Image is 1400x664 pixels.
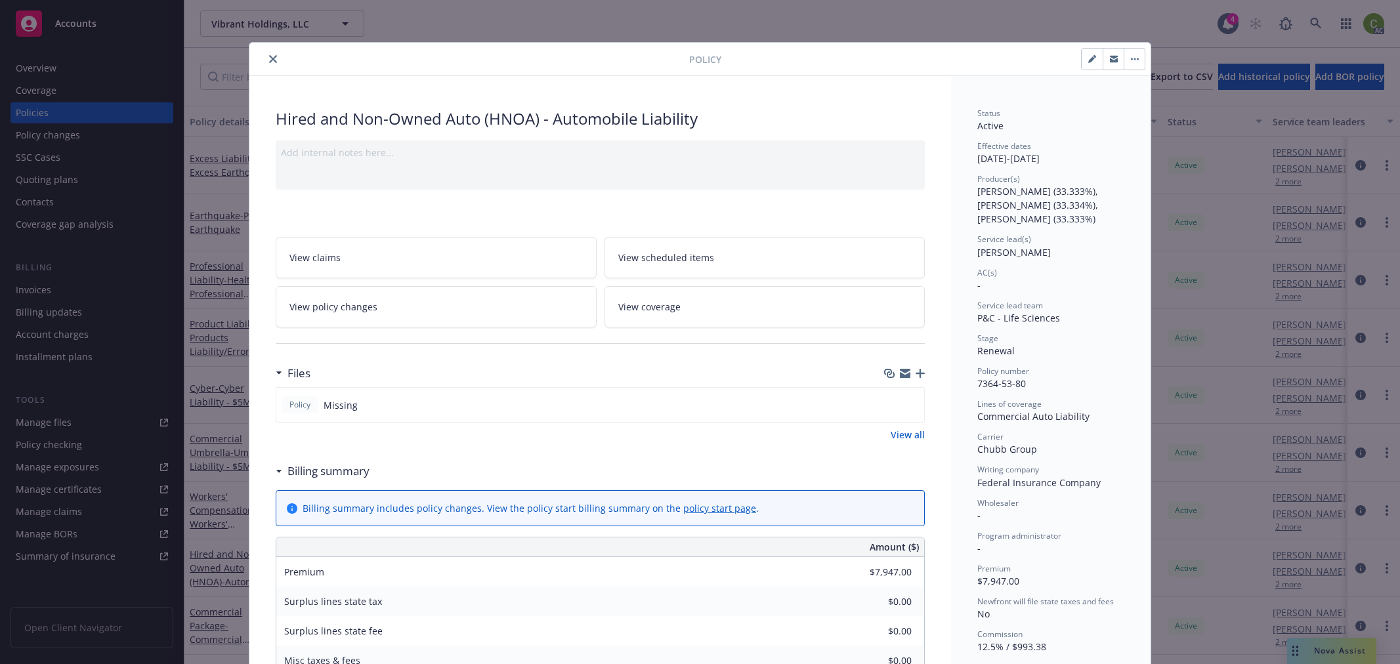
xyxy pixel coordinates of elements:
a: View claims [276,237,597,278]
span: - [977,542,981,554]
a: policy start page [683,502,756,514]
span: Program administrator [977,530,1061,541]
div: Add internal notes here... [281,146,920,159]
span: - [977,279,981,291]
span: Policy [287,399,313,411]
span: Federal Insurance Company [977,476,1101,489]
span: Missing [324,398,358,412]
span: Status [977,108,1000,119]
span: [PERSON_NAME] (33.333%), [PERSON_NAME] (33.334%), [PERSON_NAME] (33.333%) [977,185,1101,225]
span: View claims [289,251,341,264]
span: Renewal [977,344,1015,357]
h3: Files [287,365,310,382]
div: Billing summary includes policy changes. View the policy start billing summary on the . [303,501,759,515]
span: View scheduled items [618,251,714,264]
span: - [977,509,981,522]
div: Hired and Non-Owned Auto (HNOA) - Automobile Liability [276,108,925,130]
button: close [265,51,281,67]
span: Lines of coverage [977,398,1042,409]
span: Commission [977,629,1023,640]
span: View policy changes [289,300,377,314]
span: Writing company [977,464,1039,475]
span: Active [977,119,1004,132]
span: Amount ($) [870,540,919,554]
span: View coverage [618,300,681,314]
span: $7,947.00 [977,575,1019,587]
span: Premium [284,566,324,578]
input: 0.00 [834,562,920,582]
div: Billing summary [276,463,370,480]
a: View policy changes [276,286,597,327]
span: P&C - Life Sciences [977,312,1060,324]
span: 12.5% / $993.38 [977,640,1046,653]
div: [DATE] - [DATE] [977,140,1124,165]
span: Stage [977,333,998,344]
a: View coverage [605,286,925,327]
input: 0.00 [834,592,920,612]
span: No [977,608,990,620]
span: Producer(s) [977,173,1020,184]
h3: Billing summary [287,463,370,480]
span: Wholesaler [977,497,1019,508]
a: View scheduled items [605,237,925,278]
span: Premium [977,563,1011,574]
span: Surplus lines state fee [284,625,383,637]
span: Carrier [977,431,1004,442]
div: Commercial Auto Liability [977,409,1124,423]
span: AC(s) [977,267,997,278]
span: Newfront will file state taxes and fees [977,596,1114,607]
span: Service lead team [977,300,1043,311]
span: 7364-53-80 [977,377,1026,390]
span: Service lead(s) [977,234,1031,245]
span: Effective dates [977,140,1031,152]
span: Policy number [977,365,1029,377]
div: Files [276,365,310,382]
span: [PERSON_NAME] [977,246,1051,259]
a: View all [891,428,925,442]
input: 0.00 [834,621,920,641]
span: Policy [689,52,721,66]
span: Surplus lines state tax [284,595,382,608]
span: Chubb Group [977,443,1037,455]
